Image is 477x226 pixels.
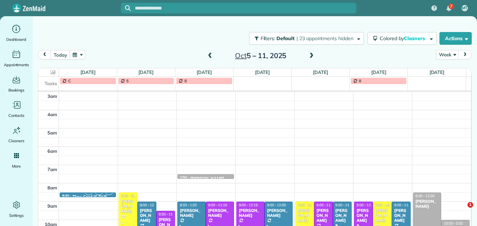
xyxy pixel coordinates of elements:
[3,125,30,144] a: Cleaners
[217,52,305,59] h2: 5 – 11, 2025
[3,23,30,43] a: Dashboard
[450,4,452,9] span: 7
[462,5,468,11] span: MT
[51,50,70,59] button: today
[72,194,107,199] div: Time Card IS DUE
[375,208,390,223] div: [PERSON_NAME]
[335,203,354,207] span: 9:00 - 11:00
[415,199,439,209] div: [PERSON_NAME]
[371,69,386,75] a: [DATE]
[296,35,353,42] span: | 23 appointments hidden
[468,202,473,208] span: 1
[47,185,57,190] span: 8am
[47,130,57,136] span: 5am
[180,203,197,207] span: 9:00 - 1:00
[47,167,57,172] span: 7am
[8,137,24,144] span: Cleaners
[179,208,203,218] div: [PERSON_NAME]
[267,203,286,207] span: 9:00 - 12:00
[416,194,434,198] span: 8:30 - 12:30
[458,50,472,59] button: next
[436,50,459,59] button: Week
[238,208,262,218] div: [PERSON_NAME]
[316,203,335,207] span: 9:00 - 11:30
[298,203,315,207] span: 9:00 - 2:15
[444,221,463,226] span: 10:00 - 2:00
[121,199,136,214] div: [PERSON_NAME]
[298,208,312,223] div: [PERSON_NAME]
[3,99,30,119] a: Contacts
[38,50,51,59] button: prev
[3,199,30,219] a: Settings
[261,35,275,42] span: Filters:
[80,69,96,75] a: [DATE]
[208,203,227,207] span: 9:00 - 11:15
[184,78,187,83] span: 8
[12,163,21,170] span: More
[394,208,409,223] div: [PERSON_NAME]
[68,78,71,83] span: C
[313,69,328,75] a: [DATE]
[4,61,29,68] span: Appointments
[208,208,232,218] div: [PERSON_NAME]
[430,69,445,75] a: [DATE]
[6,36,26,43] span: Dashboard
[159,212,178,216] span: 9:30 - 11:30
[453,202,470,219] iframe: Intercom live chat
[121,194,138,198] span: 8:30 - 5:15
[359,78,361,83] span: 8
[316,208,331,223] div: [PERSON_NAME]
[375,203,392,207] span: 9:00 - 1:00
[267,208,290,218] div: [PERSON_NAME]
[197,69,212,75] a: [DATE]
[442,1,456,16] div: 7 unread notifications
[246,32,364,45] a: Filters: Default | 23 appointments hidden
[276,35,295,42] span: Default
[249,32,364,45] button: Filters: Default | 23 appointments hidden
[138,69,153,75] a: [DATE]
[139,208,154,223] div: [PERSON_NAME]
[47,112,57,117] span: 4am
[255,69,270,75] a: [DATE]
[239,203,258,207] span: 9:00 - 12:15
[121,5,131,11] button: Focus search
[47,148,57,154] span: 6am
[439,32,472,45] button: Actions
[8,87,25,94] span: Bookings
[235,51,247,60] span: Oct
[9,212,24,219] span: Settings
[357,203,373,207] span: 9:00 - 1:00
[47,93,57,99] span: 3am
[140,203,159,207] span: 9:00 - 12:00
[380,35,427,42] span: Colored by
[8,112,24,119] span: Contacts
[47,203,57,209] span: 9am
[404,35,426,42] span: Cleaners
[394,203,413,207] span: 9:00 - 11:00
[190,176,224,181] div: [PERSON_NAME]
[367,32,437,45] button: Colored byCleaners
[3,74,30,94] a: Bookings
[126,78,129,83] span: 5
[125,5,131,11] svg: Focus search
[3,49,30,68] a: Appointments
